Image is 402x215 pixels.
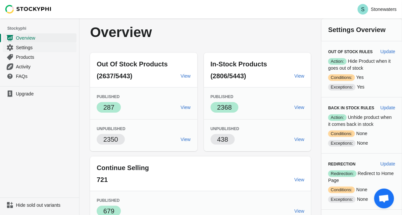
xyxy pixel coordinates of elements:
[328,130,395,137] p: None
[178,101,193,113] a: View
[328,140,356,147] span: Exceptions:
[328,58,395,71] p: Hide Product when it goes out of stock
[292,70,307,82] a: View
[294,177,304,182] span: View
[211,60,267,68] span: In-Stock Products
[181,105,191,110] span: View
[380,105,395,110] span: Update
[97,72,132,80] span: (2637/5443)
[97,198,120,203] span: Published
[294,208,304,214] span: View
[328,74,395,81] p: Yes
[328,58,347,65] span: Action:
[378,102,398,114] button: Update
[328,140,395,147] p: None
[16,44,75,51] span: Settings
[355,3,399,16] button: Avatar with initials SStonewaters
[328,186,395,193] p: None
[16,202,75,208] span: Hide sold out variants
[294,73,304,79] span: View
[328,187,355,193] span: Conditions:
[328,170,356,177] span: Redirection:
[371,7,397,12] p: Stonewaters
[211,72,246,80] span: (2806/5443)
[3,43,76,52] a: Settings
[181,73,191,79] span: View
[3,62,76,71] a: Activity
[97,126,126,131] span: Unpublished
[361,7,365,12] text: S
[3,33,76,43] a: Overview
[328,161,375,167] h3: Redirection
[328,196,395,203] p: None
[328,114,395,127] p: Unhide product when it comes back in stock
[328,74,355,81] span: Conditions:
[178,133,193,145] a: View
[374,189,394,208] a: Open chat
[3,71,76,81] a: FAQs
[97,60,168,68] span: Out Of Stock Products
[3,89,76,98] a: Upgrade
[378,158,398,170] button: Update
[7,25,79,32] span: Stockyphi
[380,49,395,54] span: Update
[328,196,356,203] span: Exceptions:
[292,174,307,186] a: View
[16,63,75,70] span: Activity
[103,207,114,215] span: 679
[181,137,191,142] span: View
[328,170,395,184] p: Redirect to Home Page
[16,73,75,80] span: FAQs
[103,136,118,143] span: 2350
[217,104,232,111] span: 2368
[292,101,307,113] a: View
[378,46,398,57] button: Update
[97,164,149,171] span: Continue Selling
[294,137,304,142] span: View
[5,5,52,14] img: Stockyphi
[328,130,355,137] span: Conditions:
[328,49,375,54] h3: Out of Stock Rules
[211,126,239,131] span: Unpublished
[103,104,114,111] span: 287
[294,105,304,110] span: View
[292,133,307,145] a: View
[358,4,368,15] span: Avatar with initials S
[178,70,193,82] a: View
[328,105,375,111] h3: Back in Stock Rules
[90,25,229,40] p: Overview
[328,114,347,121] span: Action:
[380,161,395,166] span: Update
[97,176,108,183] span: 721
[211,94,233,99] span: Published
[97,94,120,99] span: Published
[328,26,385,33] span: Settings Overview
[3,52,76,62] a: Products
[217,135,228,144] p: 438
[16,35,75,41] span: Overview
[328,84,356,90] span: Exceptions:
[3,200,76,210] a: Hide sold out variants
[328,84,395,90] p: Yes
[16,90,75,97] span: Upgrade
[16,54,75,60] span: Products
